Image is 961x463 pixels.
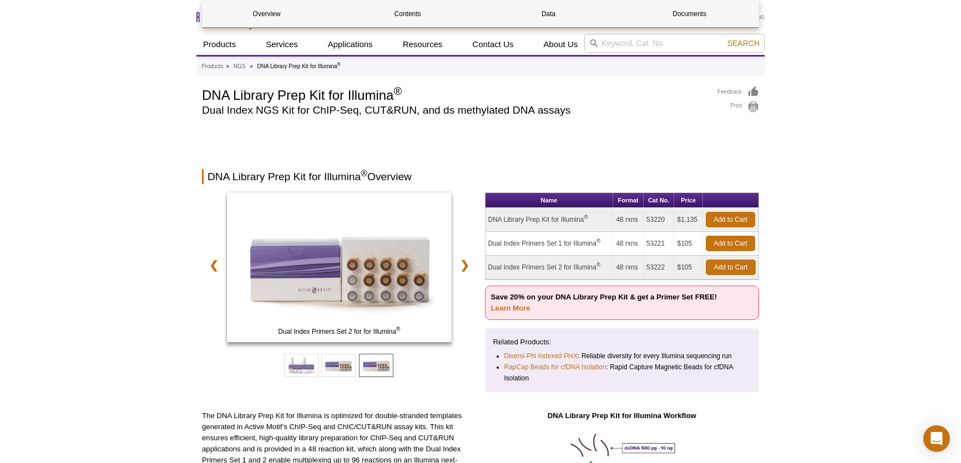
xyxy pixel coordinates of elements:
[250,63,253,69] li: »
[504,350,578,362] a: Diversi-Phi Indexed PhiX
[201,62,223,72] a: Products
[706,212,755,227] a: Add to Cart
[674,256,703,279] td: $105
[227,192,452,345] a: Dual Index Primers Set 2 for for Illumina
[706,260,756,275] a: Add to Cart
[613,208,643,232] td: 48 rxns
[674,232,703,256] td: $105
[674,208,703,232] td: $1,135
[485,208,614,232] td: DNA Library Prep Kit for Illumina
[613,193,643,208] th: Format
[584,214,588,220] sup: ®
[537,34,585,55] a: About Us
[644,232,675,256] td: 53221
[504,350,741,362] li: : Reliable diversity for every Illumina sequencing run
[202,105,706,115] h2: Dual Index NGS Kit for ChIP-Seq, CUT&RUN, and ds methylated DNA assays
[596,262,600,268] sup: ®
[923,425,950,452] div: Open Intercom Messenger
[202,252,226,278] a: ❮
[226,63,229,69] li: »
[625,1,753,27] a: Documents
[337,62,341,67] sup: ®
[613,256,643,279] td: 48 rxns
[644,193,675,208] th: Cat No.
[234,62,246,72] a: NGS
[202,169,759,184] h2: DNA Library Prep Kit for Illumina Overview
[257,63,341,69] li: DNA Library Prep Kit for Illumina
[203,1,331,27] a: Overview
[485,256,614,279] td: Dual Index Primers Set 2 for Illumina
[393,85,402,97] sup: ®
[321,34,380,55] a: Applications
[493,337,751,348] p: Related Products:
[727,39,760,48] span: Search
[202,86,706,103] h1: DNA Library Prep Kit for Illumina
[484,1,613,27] a: Data
[724,38,763,48] button: Search
[491,304,530,312] a: Learn More
[548,411,696,420] strong: DNA Library Prep Kit for Illumina Workflow
[504,362,741,384] li: : Rapid Capture Magnetic Beads for cfDNA Isolation
[485,193,614,208] th: Name
[706,236,755,251] a: Add to Cart
[491,293,717,312] strong: Save 20% on your DNA Library Prep Kit & get a Primer Set FREE!
[584,34,765,53] input: Keyword, Cat. No.
[674,193,703,208] th: Price
[644,256,675,279] td: 53222
[485,232,614,256] td: Dual Index Primers Set 1 for Illumina
[396,34,449,55] a: Resources
[717,86,759,98] a: Feedback
[229,326,449,337] span: Dual Index Primers Set 2 for for Illumina
[504,362,606,373] a: RapCap Beads for cfDNA Isolation
[343,1,472,27] a: Contents
[644,208,675,232] td: 53220
[196,34,242,55] a: Products
[361,169,367,178] sup: ®
[227,192,452,342] img: Dual Index Primers Set 2 for for Illumina
[466,34,520,55] a: Contact Us
[613,232,643,256] td: 48 rxns
[396,326,400,332] sup: ®
[453,252,477,278] a: ❯
[717,101,759,113] a: Print
[259,34,305,55] a: Services
[596,238,600,244] sup: ®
